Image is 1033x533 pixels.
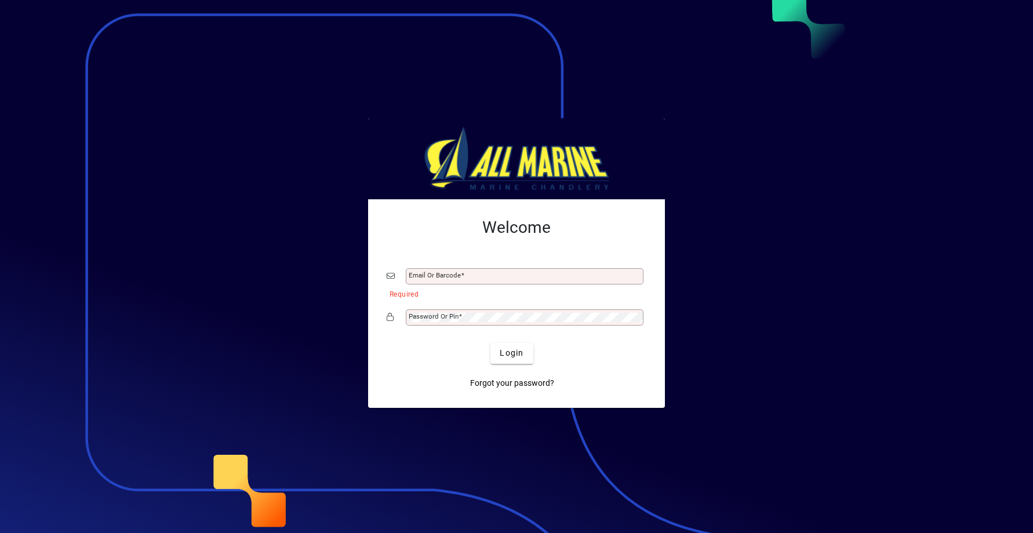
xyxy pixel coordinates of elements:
mat-label: Email or Barcode [409,271,461,279]
mat-label: Password or Pin [409,312,459,320]
a: Forgot your password? [465,373,559,394]
mat-error: Required [390,287,637,300]
button: Login [490,343,533,364]
h2: Welcome [387,218,646,238]
span: Forgot your password? [470,377,554,389]
span: Login [500,347,523,359]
